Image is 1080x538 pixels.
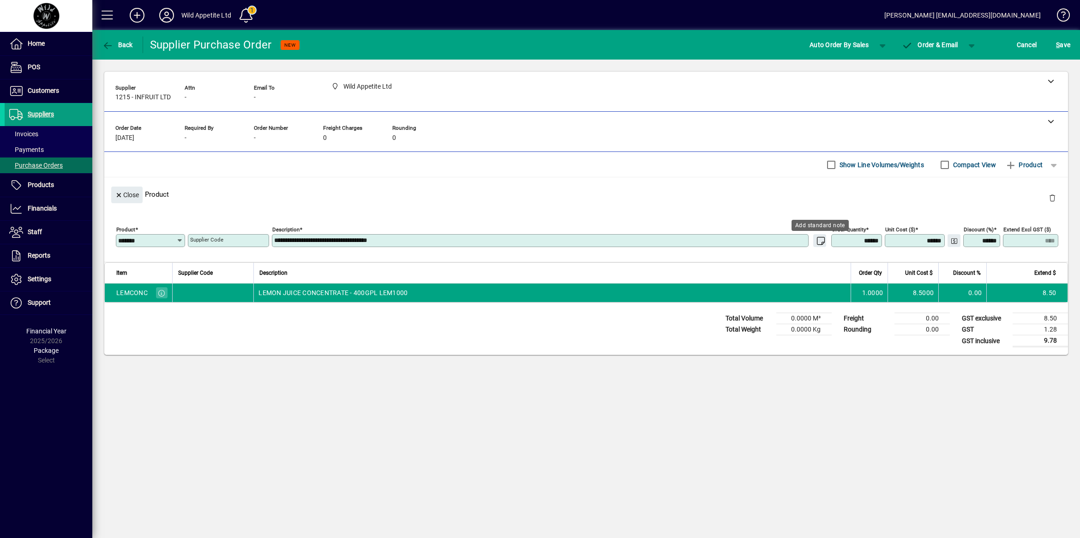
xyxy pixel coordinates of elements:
[986,284,1068,302] td: 8.50
[884,8,1041,23] div: [PERSON_NAME] [EMAIL_ADDRESS][DOMAIN_NAME]
[5,291,92,314] a: Support
[905,268,933,278] span: Unit Cost $
[259,268,288,278] span: Description
[1056,41,1060,48] span: S
[839,324,894,335] td: Rounding
[28,63,40,71] span: POS
[28,205,57,212] span: Financials
[5,244,92,267] a: Reports
[1034,268,1056,278] span: Extend $
[1003,226,1051,233] mat-label: Extend excl GST ($)
[964,226,994,233] mat-label: Discount (%)
[1013,335,1068,347] td: 9.78
[776,313,832,324] td: 0.0000 M³
[26,327,66,335] span: Financial Year
[150,37,272,52] div: Supplier Purchase Order
[894,324,950,335] td: 0.00
[100,36,135,53] button: Back
[284,42,296,48] span: NEW
[957,313,1013,324] td: GST exclusive
[897,36,963,53] button: Order & Email
[805,36,873,53] button: Auto Order By Sales
[254,134,256,142] span: -
[104,177,1068,211] div: Product
[392,134,396,142] span: 0
[1017,37,1037,52] span: Cancel
[5,56,92,79] a: POS
[28,228,42,236] span: Staff
[92,36,143,53] app-page-header-button: Back
[953,268,981,278] span: Discount %
[181,8,231,23] div: Wild Appetite Ltd
[5,142,92,157] a: Payments
[115,187,139,203] span: Close
[115,94,171,101] span: 1215 - INFRUIT LTD
[185,94,186,101] span: -
[1041,187,1063,209] button: Delete
[28,87,59,94] span: Customers
[116,288,148,297] div: LEMCONC
[178,268,213,278] span: Supplier Code
[28,40,45,47] span: Home
[109,190,145,199] app-page-header-button: Close
[5,268,92,291] a: Settings
[957,324,1013,335] td: GST
[721,324,776,335] td: Total Weight
[115,134,134,142] span: [DATE]
[792,220,849,231] div: Add standard note
[28,275,51,283] span: Settings
[116,226,135,233] mat-label: Product
[1013,324,1068,335] td: 1.28
[810,37,869,52] span: Auto Order By Sales
[888,284,938,302] td: 8.5000
[951,160,996,169] label: Compact View
[885,226,915,233] mat-label: Unit Cost ($)
[5,126,92,142] a: Invoices
[5,221,92,244] a: Staff
[111,187,143,203] button: Close
[122,7,152,24] button: Add
[152,7,181,24] button: Profile
[116,268,127,278] span: Item
[9,162,63,169] span: Purchase Orders
[28,252,50,259] span: Reports
[5,174,92,197] a: Products
[5,79,92,103] a: Customers
[1013,313,1068,324] td: 8.50
[776,324,832,335] td: 0.0000 Kg
[254,94,256,101] span: -
[5,197,92,220] a: Financials
[102,41,133,48] span: Back
[721,313,776,324] td: Total Volume
[5,32,92,55] a: Home
[34,347,59,354] span: Package
[28,181,54,188] span: Products
[839,313,894,324] td: Freight
[9,146,44,153] span: Payments
[1054,36,1073,53] button: Save
[957,335,1013,347] td: GST inclusive
[838,160,924,169] label: Show Line Volumes/Weights
[1014,36,1039,53] button: Cancel
[1050,2,1068,32] a: Knowledge Base
[190,236,223,243] mat-label: Supplier Code
[1056,37,1070,52] span: ave
[894,313,950,324] td: 0.00
[1005,157,1043,172] span: Product
[28,299,51,306] span: Support
[948,234,960,247] button: Change Price Levels
[272,226,300,233] mat-label: Description
[9,130,38,138] span: Invoices
[1041,193,1063,202] app-page-header-button: Delete
[185,134,186,142] span: -
[938,284,986,302] td: 0.00
[902,41,958,48] span: Order & Email
[1001,157,1047,173] button: Product
[859,268,882,278] span: Order Qty
[323,134,327,142] span: 0
[258,288,408,297] span: LEMON JUICE CONCENTRATE - 400GPL LEM1000
[851,284,888,302] td: 1.0000
[5,157,92,173] a: Purchase Orders
[28,110,54,118] span: Suppliers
